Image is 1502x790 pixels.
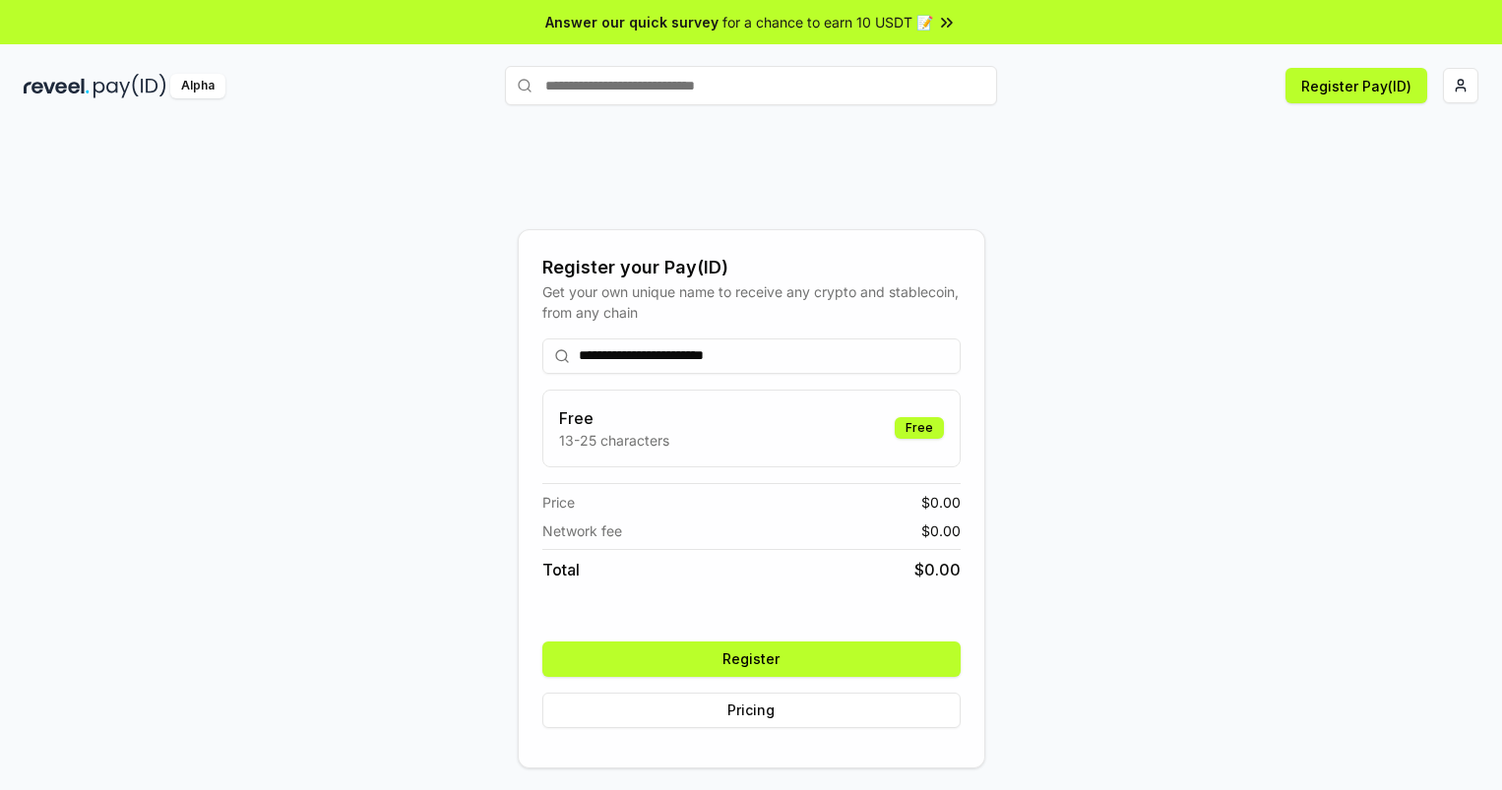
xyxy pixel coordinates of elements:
[559,406,669,430] h3: Free
[895,417,944,439] div: Free
[24,74,90,98] img: reveel_dark
[559,430,669,451] p: 13-25 characters
[170,74,225,98] div: Alpha
[914,558,961,581] span: $ 0.00
[542,641,961,677] button: Register
[921,520,961,541] span: $ 0.00
[94,74,166,98] img: pay_id
[542,281,961,323] div: Get your own unique name to receive any crypto and stablecoin, from any chain
[545,12,719,32] span: Answer our quick survey
[542,254,961,281] div: Register your Pay(ID)
[542,693,961,728] button: Pricing
[542,558,580,581] span: Total
[542,520,622,541] span: Network fee
[921,492,961,513] span: $ 0.00
[542,492,575,513] span: Price
[1285,68,1427,103] button: Register Pay(ID)
[722,12,933,32] span: for a chance to earn 10 USDT 📝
